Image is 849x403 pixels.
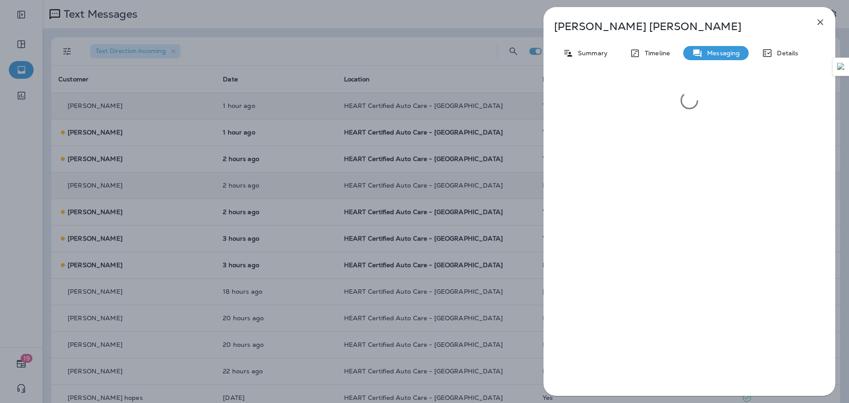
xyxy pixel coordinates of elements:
p: Details [773,50,798,57]
img: Detect Auto [837,63,845,71]
p: Timeline [640,50,670,57]
p: Summary [574,50,608,57]
p: [PERSON_NAME] [PERSON_NAME] [554,20,795,33]
p: Messaging [703,50,740,57]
